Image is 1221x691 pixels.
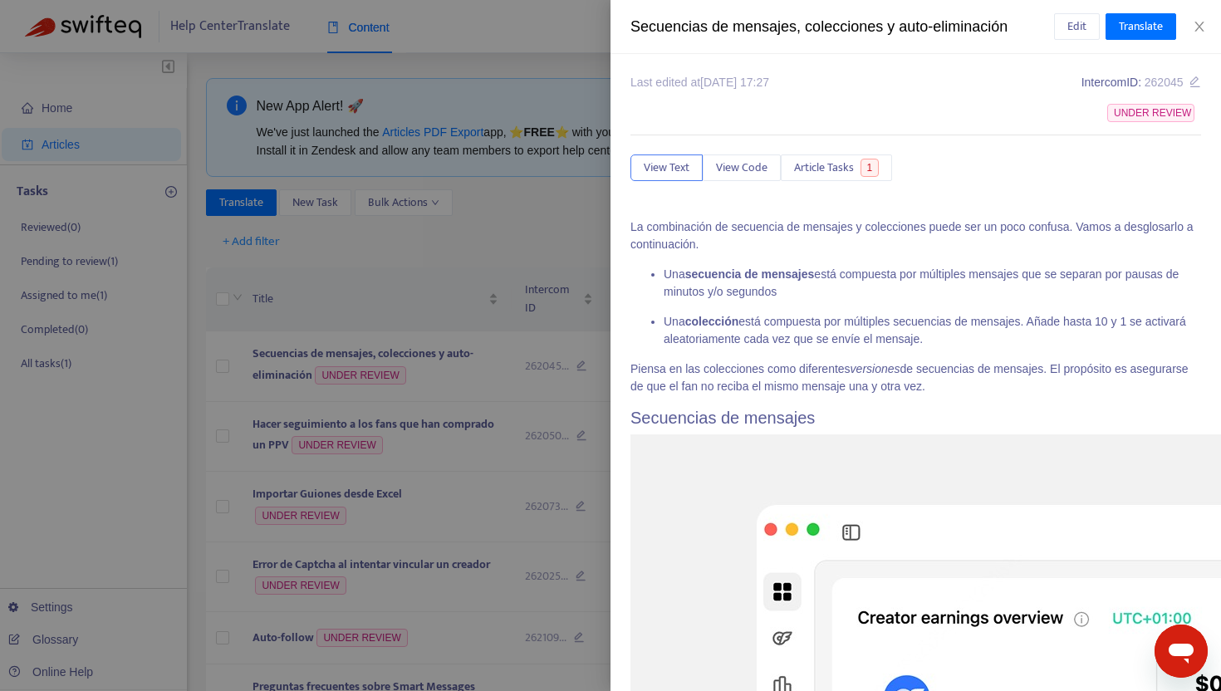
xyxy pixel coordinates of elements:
[630,408,1201,428] h2: Secuencias de mensajes
[1107,104,1194,122] span: UNDER REVIEW
[703,154,781,181] button: View Code
[1081,74,1201,91] div: Intercom ID:
[630,218,1201,253] p: La combinación de secuencia de mensajes y colecciones puede ser un poco confusa. Vamos a desglosa...
[1145,76,1184,89] span: 262045
[794,159,854,177] span: Article Tasks
[630,360,1201,395] p: Piensa en las colecciones como diferentes de secuencias de mensajes. El propósito es asegurarse d...
[630,154,703,181] button: View Text
[1119,17,1163,36] span: Translate
[630,16,1054,38] div: Secuencias de mensajes, colecciones y auto-eliminación
[861,159,880,177] span: 1
[1155,625,1208,678] iframe: Button to launch messaging window
[1188,19,1211,35] button: Close
[630,74,769,91] div: Last edited at [DATE] 17:27
[1067,17,1086,36] span: Edit
[644,159,689,177] span: View Text
[781,154,892,181] button: Article Tasks1
[1054,13,1100,40] button: Edit
[685,315,739,328] b: colección
[851,362,900,375] i: versiones
[1106,13,1176,40] button: Translate
[1193,20,1206,33] span: close
[716,159,767,177] span: View Code
[664,313,1201,348] p: Una está compuesta por múltiples secuencias de mensajes. Añade hasta 10 y 1 se activará aleatoria...
[685,267,815,281] b: secuencia de mensajes
[664,266,1201,301] p: Una está compuesta por múltiples mensajes que se separan por pausas de minutos y/o segundos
